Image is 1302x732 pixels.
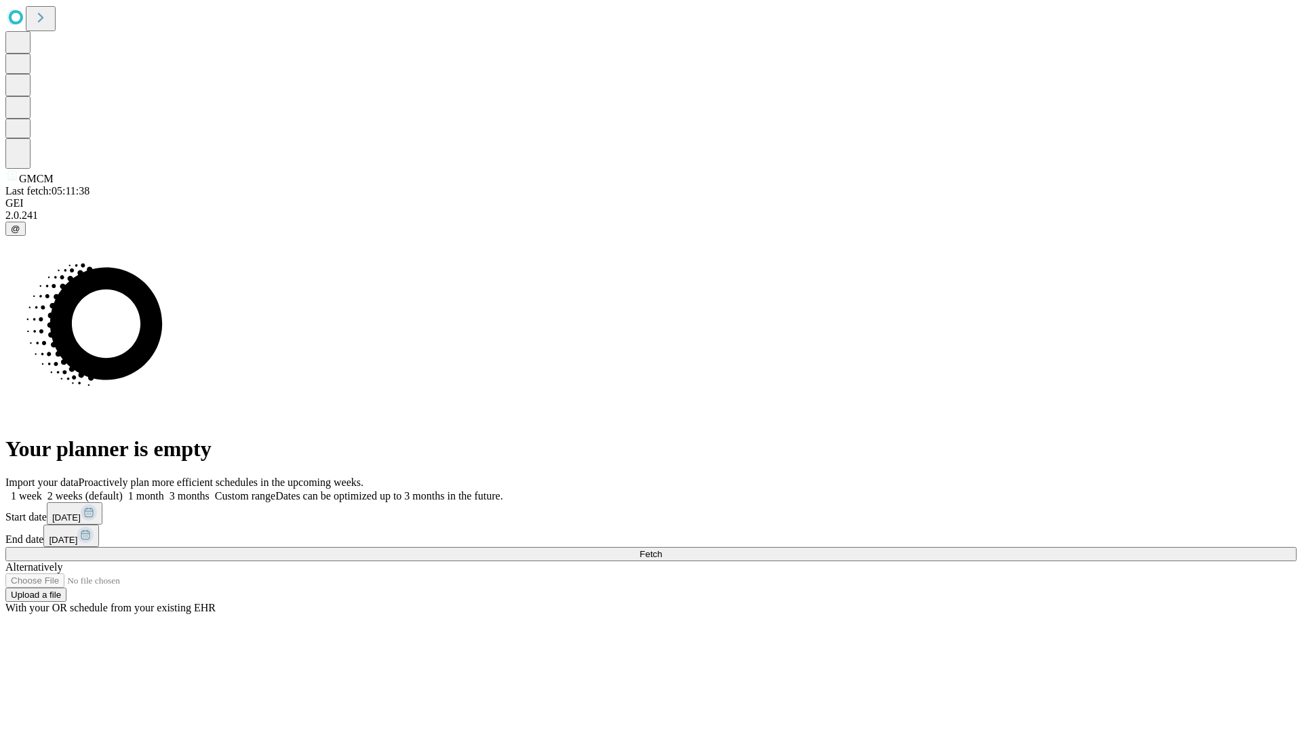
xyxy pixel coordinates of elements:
[5,561,62,573] span: Alternatively
[5,209,1297,222] div: 2.0.241
[52,512,81,523] span: [DATE]
[5,588,66,602] button: Upload a file
[170,490,210,502] span: 3 months
[79,476,363,488] span: Proactively plan more efficient schedules in the upcoming weeks.
[215,490,275,502] span: Custom range
[5,547,1297,561] button: Fetch
[5,525,1297,547] div: End date
[5,476,79,488] span: Import your data
[49,535,77,545] span: [DATE]
[5,602,216,613] span: With your OR schedule from your existing EHR
[11,490,42,502] span: 1 week
[5,222,26,236] button: @
[5,502,1297,525] div: Start date
[43,525,99,547] button: [DATE]
[5,197,1297,209] div: GEI
[47,502,102,525] button: [DATE]
[275,490,502,502] span: Dates can be optimized up to 3 months in the future.
[5,436,1297,462] h1: Your planner is empty
[639,549,662,559] span: Fetch
[19,173,54,184] span: GMCM
[5,185,90,197] span: Last fetch: 05:11:38
[47,490,123,502] span: 2 weeks (default)
[11,224,20,234] span: @
[128,490,164,502] span: 1 month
